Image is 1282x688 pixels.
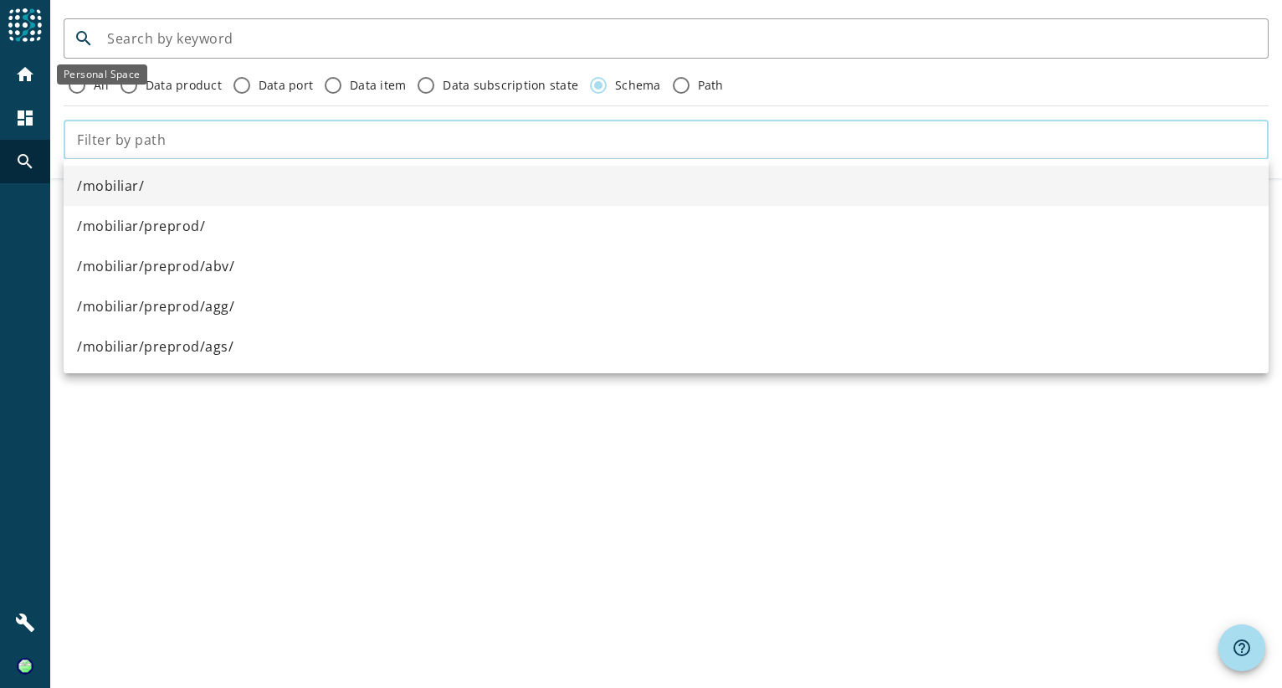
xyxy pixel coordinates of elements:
mat-icon: search [64,28,104,49]
label: Path [695,77,724,94]
mat-icon: home [15,64,35,85]
mat-icon: help_outline [1232,638,1252,658]
mat-icon: build [15,613,35,633]
span: /mobiliar/preprod/ [77,216,205,236]
label: Data item [346,77,406,94]
div: Personal Space [57,64,147,85]
mat-icon: search [15,151,35,172]
input: Search by keyword [107,28,1255,49]
label: Data product [142,77,222,94]
img: 36138651afab21cc8552e0fde3f2d329 [17,658,33,675]
label: All [90,77,109,94]
span: /mobiliar/preprod/agg/ [77,296,234,316]
label: Data subscription state [439,77,578,94]
img: spoud-logo.svg [8,8,42,42]
label: Schema [612,77,661,94]
span: /mobiliar/preprod/abv/ [77,256,234,276]
mat-icon: dashboard [15,108,35,128]
span: /mobiliar/preprod/ags/ [77,336,233,357]
span: /mobiliar/ [77,176,144,196]
input: Filter by path [77,130,1255,150]
label: Data port [255,77,313,94]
